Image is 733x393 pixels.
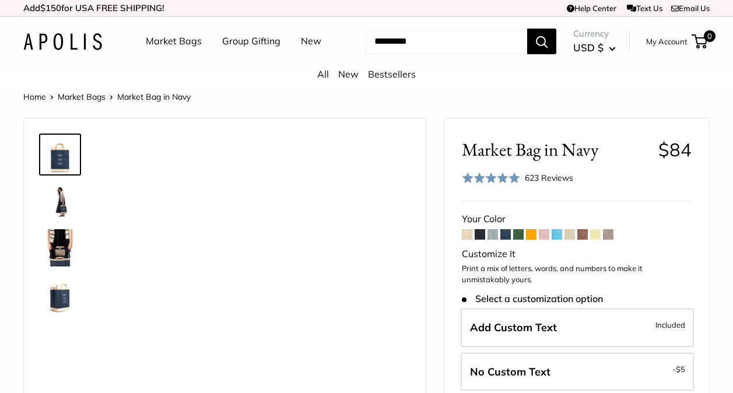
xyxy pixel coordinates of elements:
a: Market Bags [146,33,202,50]
a: My Account [646,34,688,48]
span: Market Bag in Navy [462,139,649,160]
p: Print a mix of letters, words, and numbers to make it unmistakably yours. [462,263,692,286]
span: No Custom Text [470,365,550,378]
span: 0 [704,30,716,42]
div: Your Color [462,210,692,228]
span: Add Custom Text [470,321,557,334]
a: All [317,68,329,80]
span: Included [655,318,685,332]
label: Leave Blank [461,353,694,391]
a: Email Us [671,3,710,13]
span: Market Bag in Navy [117,92,191,102]
span: $5 [676,364,685,374]
a: Market Bag in Navy [39,180,81,222]
span: Select a customization option [462,293,602,304]
a: Market Bag in Navy [39,320,81,362]
div: Customize It [462,245,692,263]
a: Market Bags [58,92,106,102]
a: Market Bag in Navy [39,134,81,176]
img: Market Bag in Navy [41,276,79,313]
a: Help Center [567,3,616,13]
input: Search... [365,29,527,54]
span: USD $ [573,41,604,54]
span: - [672,362,685,376]
span: $84 [658,138,692,161]
a: 0 [693,34,707,48]
a: Group Gifting [222,33,280,50]
a: Text Us [627,3,662,13]
img: Apolis [23,33,102,50]
a: New [338,68,359,80]
nav: Breadcrumb [23,89,191,104]
button: USD $ [573,38,616,57]
a: New [301,33,321,50]
a: Market Bag in Navy [39,227,81,269]
button: Search [527,29,556,54]
img: Market Bag in Navy [41,183,79,220]
a: Bestsellers [368,68,416,80]
label: Add Custom Text [461,308,694,347]
img: Market Bag in Navy [41,229,79,266]
span: $150 [40,2,61,13]
a: Home [23,92,46,102]
a: Market Bag in Navy [39,273,81,315]
img: Market Bag in Navy [41,136,79,173]
span: 623 Reviews [525,173,573,183]
span: Currency [573,26,616,42]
